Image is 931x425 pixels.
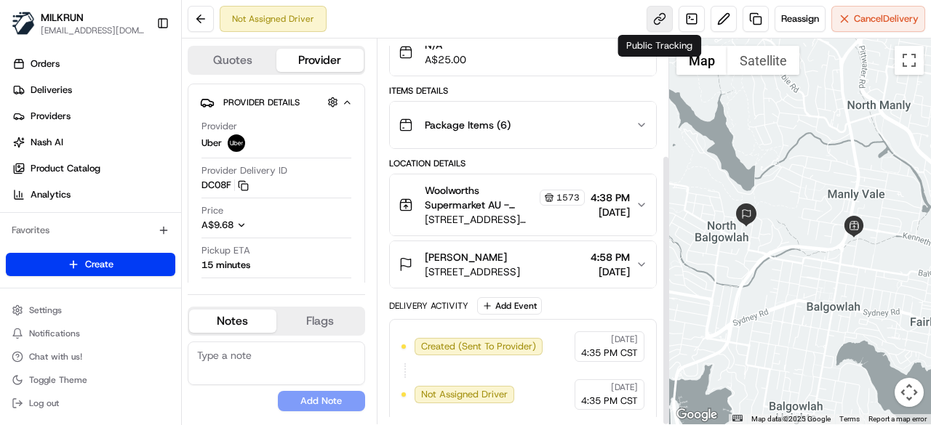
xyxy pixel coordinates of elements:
button: MILKRUNMILKRUN[EMAIL_ADDRESS][DOMAIN_NAME] [6,6,151,41]
span: Reassign [781,12,819,25]
span: Create [85,258,113,271]
button: Show street map [676,46,727,75]
span: Uber [201,137,222,150]
span: Created (Sent To Provider) [421,340,536,353]
span: Analytics [31,188,71,201]
button: Show satellite imagery [727,46,799,75]
img: Google [673,405,721,424]
button: Add Event [477,297,542,315]
span: 4:58 PM [591,250,630,264]
button: Provider Details [200,90,353,114]
a: Providers [6,105,181,128]
span: Package Items ( 6 ) [425,118,511,132]
a: Report a map error [868,415,927,423]
button: Flags [276,309,364,333]
button: N/AA$25.00 [390,29,656,76]
span: Pickup ETA [201,244,250,257]
img: uber-new-logo.jpeg [228,134,245,152]
span: [DATE] [591,264,630,279]
span: Log out [29,397,59,409]
button: Quotes [189,49,276,72]
button: Woolworths Supermarket AU - Balgowlah Store Manager1573[STREET_ADDRESS][PERSON_NAME]4:38 PM[DATE] [390,174,656,235]
span: Not Assigned Driver [421,388,508,401]
a: Product Catalog [6,157,181,180]
button: MILKRUN [41,10,84,25]
button: DC08F [201,179,249,192]
span: Chat with us! [29,351,82,363]
img: MILKRUN [12,12,35,35]
a: Deliveries [6,78,181,102]
span: Toggle Theme [29,374,87,386]
span: Cancel Delivery [854,12,919,25]
button: Package Items (6) [390,102,656,148]
button: Notes [189,309,276,333]
span: [STREET_ADDRESS][PERSON_NAME] [425,212,585,227]
span: Providers [31,110,71,123]
span: [DATE] [591,205,630,219]
div: 15 minutes [201,259,250,272]
button: A$9.68 [201,219,329,232]
div: Favorites [6,219,175,242]
span: Orders [31,57,60,70]
button: Settings [6,300,175,320]
span: Product Catalog [31,162,100,175]
button: Provider [276,49,364,72]
button: Notifications [6,323,175,344]
span: Settings [29,304,62,316]
span: [PERSON_NAME] [425,250,507,264]
span: Provider [201,120,237,133]
button: [PERSON_NAME][STREET_ADDRESS]4:58 PM[DATE] [390,241,656,288]
span: Deliveries [31,84,72,97]
span: Notifications [29,328,80,339]
button: Log out [6,393,175,413]
span: A$9.68 [201,219,233,231]
span: Provider Delivery ID [201,164,287,177]
span: A$25.00 [425,52,466,67]
span: Price [201,204,223,217]
a: Open this area in Google Maps (opens a new window) [673,405,721,424]
span: 4:35 PM CST [581,394,638,408]
div: Delivery Activity [389,300,468,312]
span: 4:38 PM [591,190,630,205]
a: Terms [839,415,860,423]
button: CancelDelivery [831,6,925,32]
a: Analytics [6,183,181,206]
a: Orders [6,52,181,76]
span: Provider Details [223,97,300,108]
span: 1573 [556,192,580,203]
button: Keyboard shortcuts [732,415,743,421]
a: Nash AI [6,131,181,154]
span: [STREET_ADDRESS] [425,264,520,279]
div: Location Details [389,158,657,169]
button: Toggle fullscreen view [895,46,924,75]
button: Create [6,253,175,276]
button: [EMAIL_ADDRESS][DOMAIN_NAME] [41,25,145,36]
button: Reassign [775,6,826,32]
span: Woolworths Supermarket AU - Balgowlah Store Manager [425,183,537,212]
span: Nash AI [31,136,63,149]
span: [DATE] [611,381,638,393]
span: Map data ©2025 Google [751,415,831,423]
span: [DATE] [611,333,638,345]
div: Items Details [389,85,657,97]
button: Chat with us! [6,347,175,367]
button: Map camera controls [895,378,924,407]
button: Toggle Theme [6,370,175,390]
div: Public Tracking [618,35,701,57]
span: 4:35 PM CST [581,347,638,360]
